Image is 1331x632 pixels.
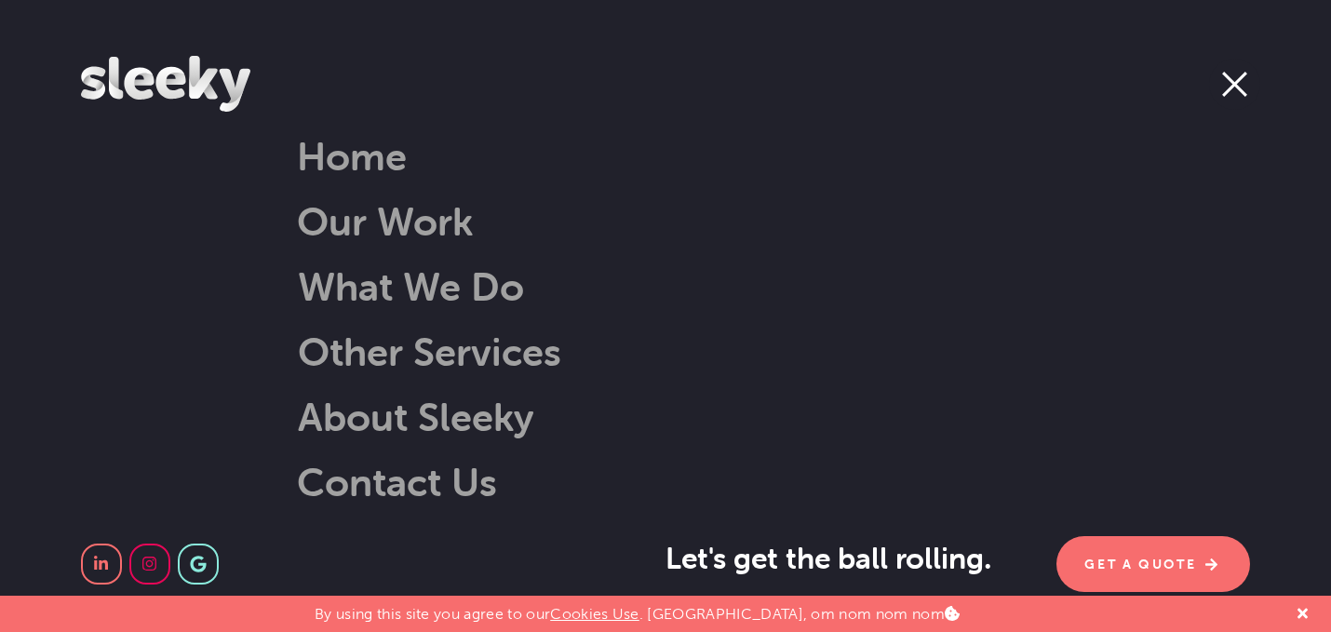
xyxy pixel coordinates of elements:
span: . [984,542,991,575]
a: Other Services [250,328,561,375]
a: Get A Quote [1056,536,1250,592]
a: Our Work [297,197,473,245]
a: Contact Us [297,458,497,505]
p: By using this site you agree to our . [GEOGRAPHIC_DATA], om nom nom nom [315,596,960,623]
a: What We Do [250,262,524,310]
span: Let's get the ball rolling [665,540,991,576]
a: Cookies Use [550,605,639,623]
img: Sleeky Web Design Newcastle [81,56,250,112]
a: Home [297,132,407,180]
a: About Sleeky [250,393,534,440]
